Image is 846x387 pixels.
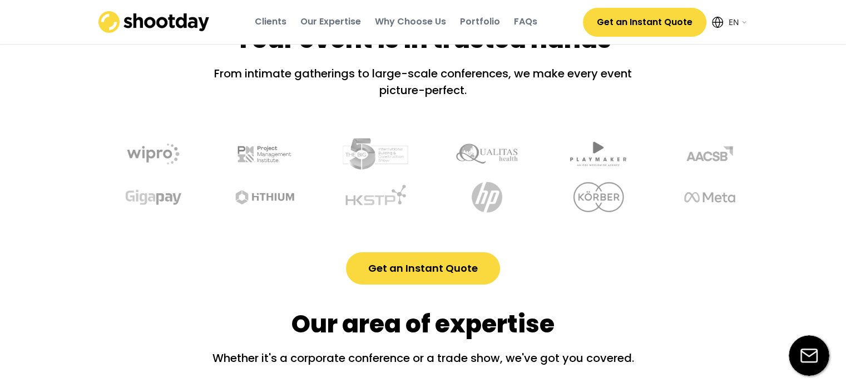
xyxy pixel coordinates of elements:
[255,16,286,28] div: Clients
[123,175,201,219] img: undefined
[114,132,192,175] img: undefined
[346,252,500,285] button: Get an Instant Quote
[712,17,723,28] img: Icon%20feather-globe%20%281%29.svg
[291,307,555,341] div: Our area of expertise
[789,335,829,376] img: email-icon%20%281%29.svg
[234,175,312,219] img: undefined
[559,132,637,175] img: undefined
[679,175,757,219] img: undefined
[98,11,210,33] img: shootday_logo.png
[337,132,414,175] img: undefined
[201,65,646,99] div: From intimate gatherings to large-scale conferences, we make every event picture-perfect.
[225,132,303,175] img: undefined
[375,16,446,28] div: Why Choose Us
[670,132,748,175] img: undefined
[460,16,500,28] div: Portfolio
[201,350,646,375] div: Whether it's a corporate conference or a trade show, we've got you covered.
[448,132,526,175] img: undefined
[345,175,423,219] img: undefined
[568,175,646,219] img: undefined
[514,16,537,28] div: FAQs
[583,8,706,37] button: Get an Instant Quote
[457,175,535,219] img: undefined
[300,16,361,28] div: Our Expertise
